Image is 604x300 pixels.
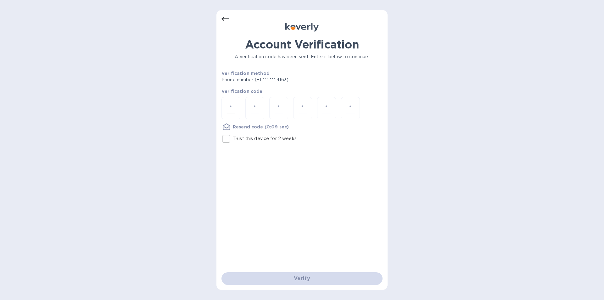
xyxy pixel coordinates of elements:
p: A verification code has been sent. Enter it below to continue. [221,54,383,60]
p: Phone number (+1 *** *** 4163) [221,76,337,83]
b: Verification method [221,71,270,76]
h1: Account Verification [221,38,383,51]
p: Trust this device for 2 weeks [233,135,297,142]
p: Verification code [221,88,383,94]
u: Resend code (0:09 sec) [233,124,289,129]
